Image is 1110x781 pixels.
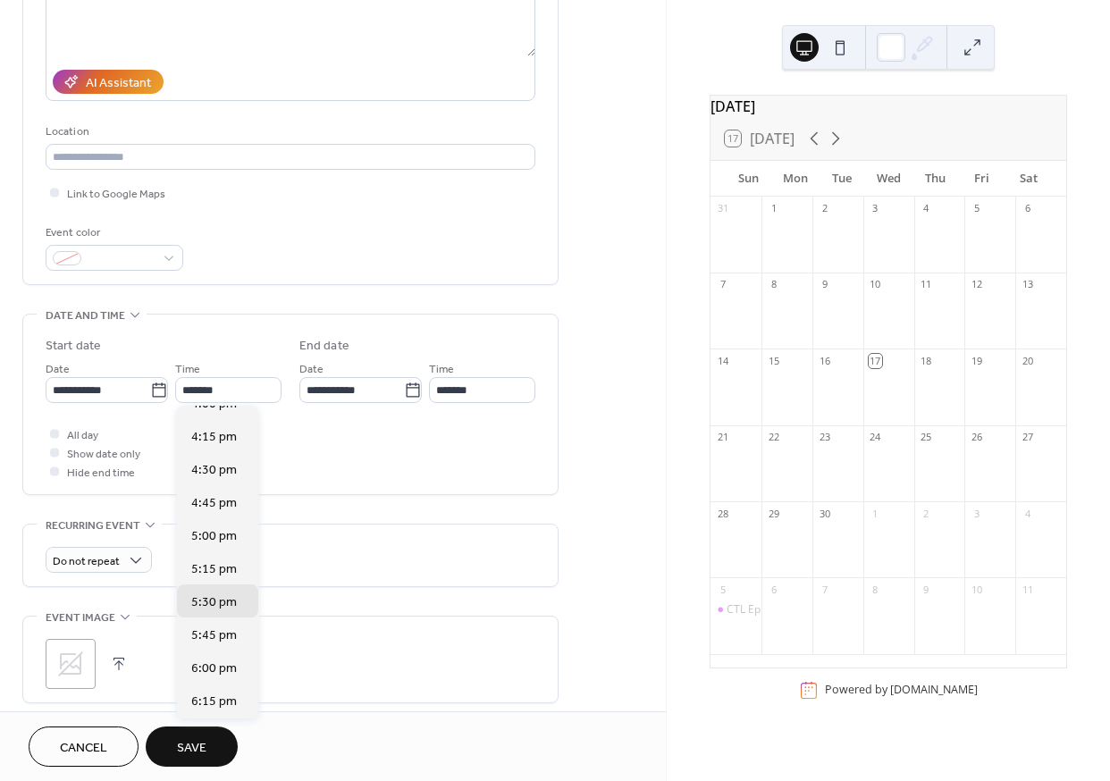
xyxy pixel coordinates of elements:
div: 1 [869,507,882,520]
div: Thu [912,161,958,197]
div: 16 [818,354,831,367]
div: 6 [767,583,780,596]
div: 2 [818,202,831,215]
a: [DOMAIN_NAME] [890,683,978,698]
div: Event color [46,223,180,242]
span: Time [429,360,454,379]
div: CTL Episode #191: Jinx Unstitched UwU Con Sneak Peek [727,602,1004,617]
span: 5:30 pm [191,593,237,612]
span: Recurring event [46,516,140,535]
div: 23 [818,431,831,444]
span: Time [175,360,200,379]
div: AI Assistant [86,74,151,93]
button: AI Assistant [53,70,164,94]
div: Wed [865,161,912,197]
div: 13 [1021,278,1034,291]
div: 28 [716,507,729,520]
div: 5 [716,583,729,596]
div: 24 [869,431,882,444]
div: 27 [1021,431,1034,444]
div: 12 [970,278,983,291]
div: 2 [920,507,933,520]
div: 10 [970,583,983,596]
div: 20 [1021,354,1034,367]
div: 11 [1021,583,1034,596]
div: Powered by [825,683,978,698]
span: Show date only [67,445,140,464]
div: 22 [767,431,780,444]
div: 30 [818,507,831,520]
div: 14 [716,354,729,367]
div: 1 [767,202,780,215]
span: 4:15 pm [191,428,237,447]
span: Save [177,739,206,758]
div: ; [46,639,96,689]
div: 29 [767,507,780,520]
span: Hide end time [67,464,135,483]
div: CTL Episode #191: Jinx Unstitched UwU Con Sneak Peek [711,602,761,617]
div: 11 [920,278,933,291]
span: All day [67,426,98,445]
span: Cancel [60,739,107,758]
div: 21 [716,431,729,444]
div: Mon [771,161,818,197]
span: Event image [46,609,115,627]
div: 10 [869,278,882,291]
span: 4:45 pm [191,494,237,513]
div: 19 [970,354,983,367]
div: Fri [958,161,1005,197]
div: 26 [970,431,983,444]
span: Link to Google Maps [67,185,165,204]
div: 18 [920,354,933,367]
span: Date [46,360,70,379]
div: 4 [1021,507,1034,520]
span: 5:15 pm [191,560,237,579]
span: 4:30 pm [191,461,237,480]
span: Date and time [46,307,125,325]
div: 4 [920,202,933,215]
div: 3 [970,507,983,520]
div: Location [46,122,532,141]
div: 8 [767,278,780,291]
div: 31 [716,202,729,215]
div: 6 [1021,202,1034,215]
div: 7 [818,583,831,596]
span: 6:00 pm [191,659,237,678]
span: 5:00 pm [191,527,237,546]
button: Cancel [29,726,139,767]
div: End date [299,337,349,356]
div: Tue [819,161,865,197]
span: Date [299,360,324,379]
div: 9 [920,583,933,596]
span: 5:45 pm [191,626,237,645]
div: 5 [970,202,983,215]
div: 7 [716,278,729,291]
button: Save [146,726,238,767]
div: 9 [818,278,831,291]
div: 3 [869,202,882,215]
div: 15 [767,354,780,367]
span: 6:15 pm [191,693,237,711]
div: Sun [725,161,771,197]
div: 25 [920,431,933,444]
span: Do not repeat [53,551,120,572]
div: [DATE] [711,96,1066,117]
div: Start date [46,337,101,356]
div: Sat [1005,161,1052,197]
div: 17 [869,354,882,367]
div: 8 [869,583,882,596]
